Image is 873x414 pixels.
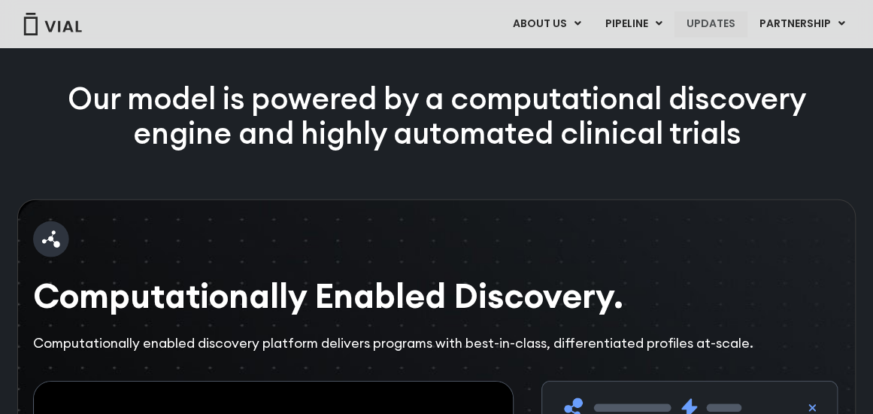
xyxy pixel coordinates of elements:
p: Our model is powered by a computational discovery engine and highly automated clinical trials [17,81,856,151]
a: ABOUT USMenu Toggle [501,11,593,37]
a: PIPELINEMenu Toggle [593,11,674,37]
h2: Computationally Enabled Discovery. [33,272,840,318]
p: Computationally enabled discovery platform delivers programs with best-in-class, differentiated p... [33,333,840,353]
img: molecule-icon [33,221,69,257]
a: UPDATES [674,11,747,37]
a: PARTNERSHIPMenu Toggle [747,11,857,37]
img: Vial Logo [23,13,83,35]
